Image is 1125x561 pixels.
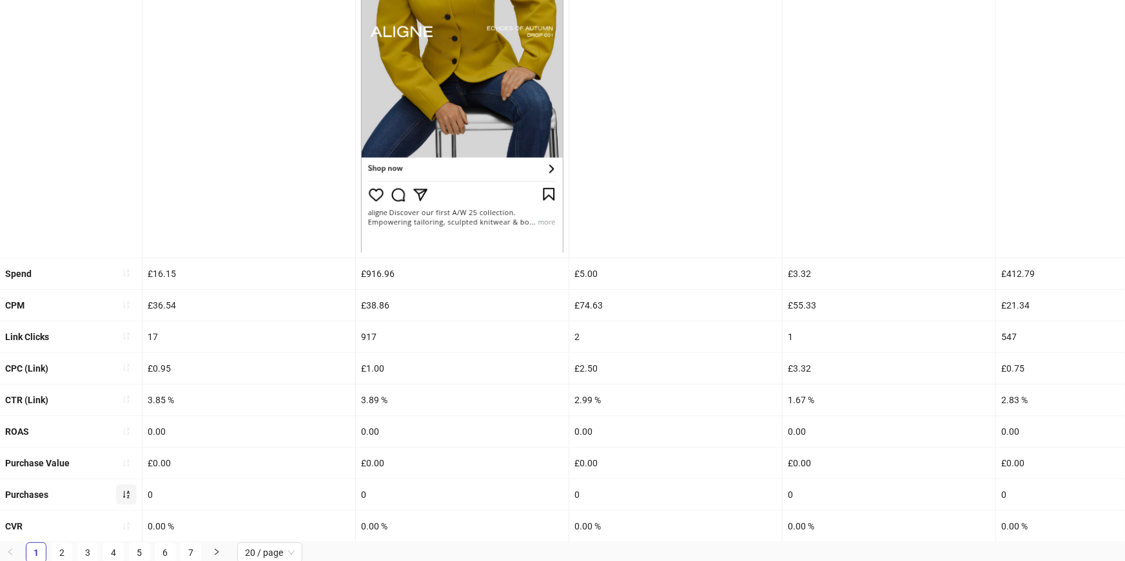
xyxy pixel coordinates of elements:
div: 0 [356,479,569,510]
span: sort-ascending [122,363,131,372]
div: 17 [142,321,355,352]
div: 0.00 [569,416,782,447]
div: 0.00 % [142,511,355,542]
span: sort-ascending [122,427,131,436]
div: 0.00 % [356,511,569,542]
div: 1.67 % [783,385,995,415]
div: 0.00 [142,416,355,447]
div: £3.32 [783,353,995,384]
div: £0.95 [142,353,355,384]
div: £38.86 [356,290,569,321]
span: sort-ascending [122,395,131,404]
b: CPC (Link) [5,363,48,374]
span: sort-ascending [122,490,131,499]
b: Spend [5,269,32,279]
div: £5.00 [569,258,782,289]
div: 2.99 % [569,385,782,415]
b: Link Clicks [5,332,49,342]
div: 0.00 [783,416,995,447]
span: sort-ascending [122,269,131,278]
span: left [6,548,14,556]
span: sort-ascending [122,459,131,468]
span: sort-ascending [122,300,131,309]
div: £1.00 [356,353,569,384]
b: CPM [5,300,24,310]
div: £0.00 [783,448,995,479]
div: 0.00 [356,416,569,447]
div: £0.00 [569,448,782,479]
div: 0 [783,479,995,510]
div: 0.00 % [783,511,995,542]
div: £36.54 [142,290,355,321]
div: £74.63 [569,290,782,321]
div: £916.96 [356,258,569,289]
div: 917 [356,321,569,352]
div: £2.50 [569,353,782,384]
div: 0 [569,479,782,510]
b: ROAS [5,426,29,437]
div: 0.00 % [569,511,782,542]
div: £16.15 [142,258,355,289]
div: 1 [783,321,995,352]
b: Purchases [5,490,48,500]
div: 0 [142,479,355,510]
b: CTR (Link) [5,395,48,405]
div: £0.00 [356,448,569,479]
div: 3.89 % [356,385,569,415]
div: £3.32 [783,258,995,289]
div: 2 [569,321,782,352]
div: 3.85 % [142,385,355,415]
span: sort-ascending [122,522,131,531]
span: right [213,548,220,556]
div: £0.00 [142,448,355,479]
b: Purchase Value [5,458,70,468]
b: CVR [5,521,23,531]
div: £55.33 [783,290,995,321]
span: sort-ascending [122,332,131,341]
